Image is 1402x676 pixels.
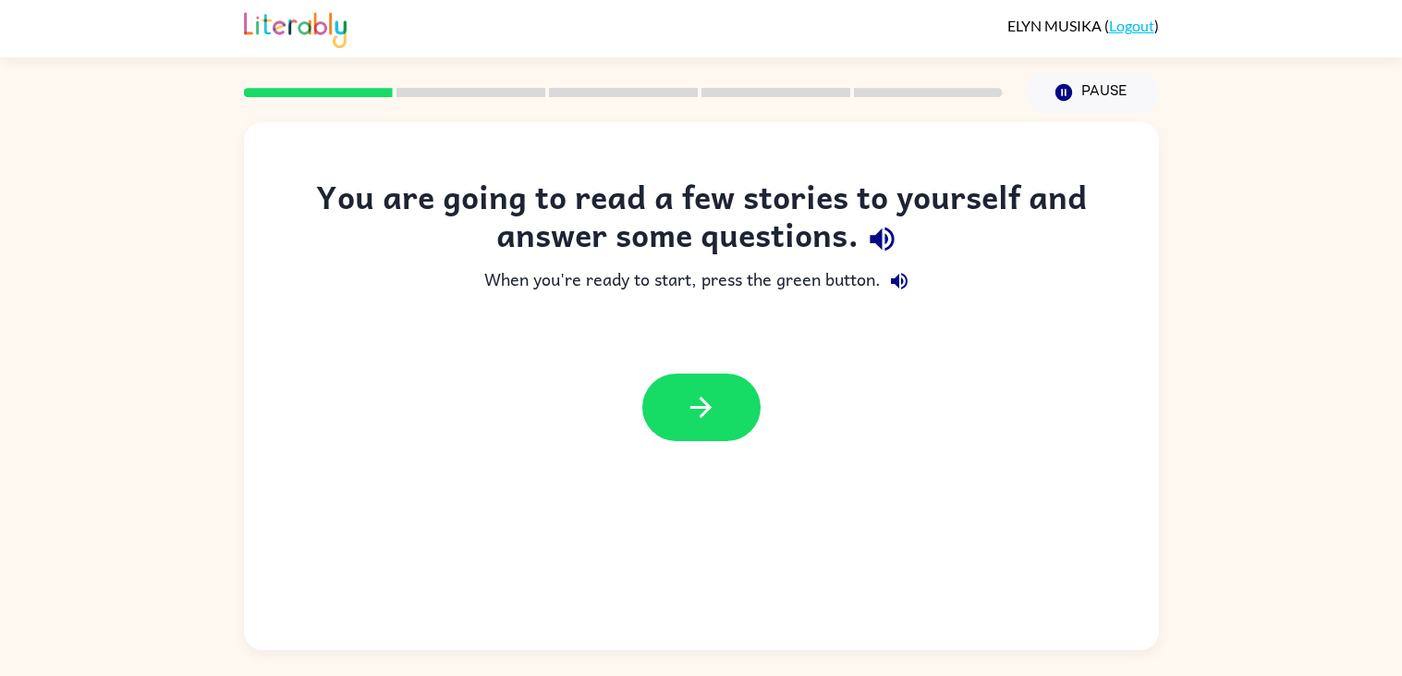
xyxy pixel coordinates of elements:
span: ELYN MUSIKA [1007,17,1104,34]
div: ( ) [1007,17,1159,34]
div: When you're ready to start, press the green button. [281,263,1122,300]
button: Pause [1025,71,1159,114]
img: Literably [244,7,347,48]
div: You are going to read a few stories to yourself and answer some questions. [281,178,1122,263]
a: Logout [1109,17,1154,34]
